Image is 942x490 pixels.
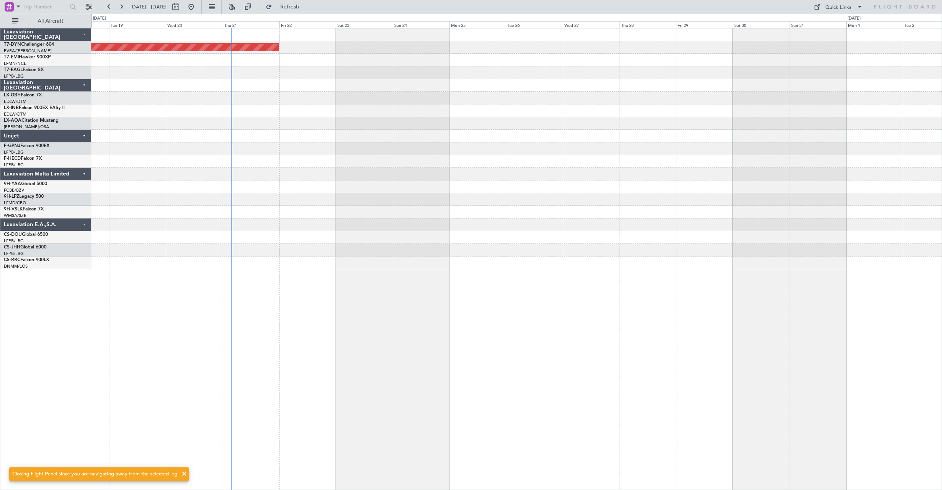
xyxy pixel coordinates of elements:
[4,42,54,47] a: T7-DYNChallenger 604
[4,55,19,60] span: T7-EMI
[4,55,51,60] a: T7-EMIHawker 900XP
[274,4,306,10] span: Refresh
[4,194,44,199] a: 9H-LPZLegacy 500
[393,21,450,28] div: Sun 24
[8,15,83,27] button: All Aircraft
[506,21,563,28] div: Tue 26
[4,144,20,148] span: F-GPNJ
[733,21,790,28] div: Sat 30
[848,15,861,22] div: [DATE]
[131,3,167,10] span: [DATE] - [DATE]
[4,213,26,219] a: WMSA/SZB
[4,187,24,193] a: FCBB/BZV
[810,1,867,13] button: Quick Links
[4,106,19,110] span: LX-INB
[4,156,42,161] a: F-HECDFalcon 7X
[23,1,68,13] input: Trip Number
[4,263,28,269] a: DNMM/LOS
[4,238,24,244] a: LFPB/LBG
[4,251,24,257] a: LFPB/LBG
[4,48,51,54] a: EVRA/[PERSON_NAME]
[4,149,24,155] a: LFPB/LBG
[4,182,47,186] a: 9H-YAAGlobal 5000
[4,194,19,199] span: 9H-LPZ
[4,118,59,123] a: LX-AOACitation Mustang
[620,21,676,28] div: Thu 28
[4,144,50,148] a: F-GPNJFalcon 900EX
[109,21,166,28] div: Tue 19
[4,200,26,206] a: LFMD/CEQ
[676,21,733,28] div: Fri 29
[4,73,24,79] a: LFPB/LBG
[93,15,106,22] div: [DATE]
[20,18,81,24] span: All Aircraft
[4,42,21,47] span: T7-DYN
[4,207,23,212] span: 9H-VSLK
[790,21,846,28] div: Sun 31
[4,68,23,72] span: T7-EAGL
[4,93,42,98] a: LX-GBHFalcon 7X
[4,61,26,66] a: LFMN/NCE
[846,21,903,28] div: Mon 1
[223,21,279,28] div: Thu 21
[4,245,20,250] span: CS-JHH
[4,162,24,168] a: LFPB/LBG
[4,156,21,161] span: F-HECD
[336,21,393,28] div: Sat 23
[4,124,49,130] a: [PERSON_NAME]/QSA
[4,106,64,110] a: LX-INBFalcon 900EX EASy II
[4,258,49,262] a: CS-RRCFalcon 900LX
[166,21,223,28] div: Wed 20
[279,21,336,28] div: Fri 22
[12,470,177,478] div: Closing Flight Panel since you are navigating away from the selected leg
[4,118,21,123] span: LX-AOA
[262,1,308,13] button: Refresh
[4,258,20,262] span: CS-RRC
[450,21,506,28] div: Mon 25
[825,4,851,12] div: Quick Links
[4,182,21,186] span: 9H-YAA
[4,232,48,237] a: CS-DOUGlobal 6500
[4,207,44,212] a: 9H-VSLKFalcon 7X
[4,99,26,104] a: EDLW/DTM
[4,232,22,237] span: CS-DOU
[563,21,620,28] div: Wed 27
[4,245,46,250] a: CS-JHHGlobal 6000
[4,68,44,72] a: T7-EAGLFalcon 8X
[4,93,21,98] span: LX-GBH
[4,111,26,117] a: EDLW/DTM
